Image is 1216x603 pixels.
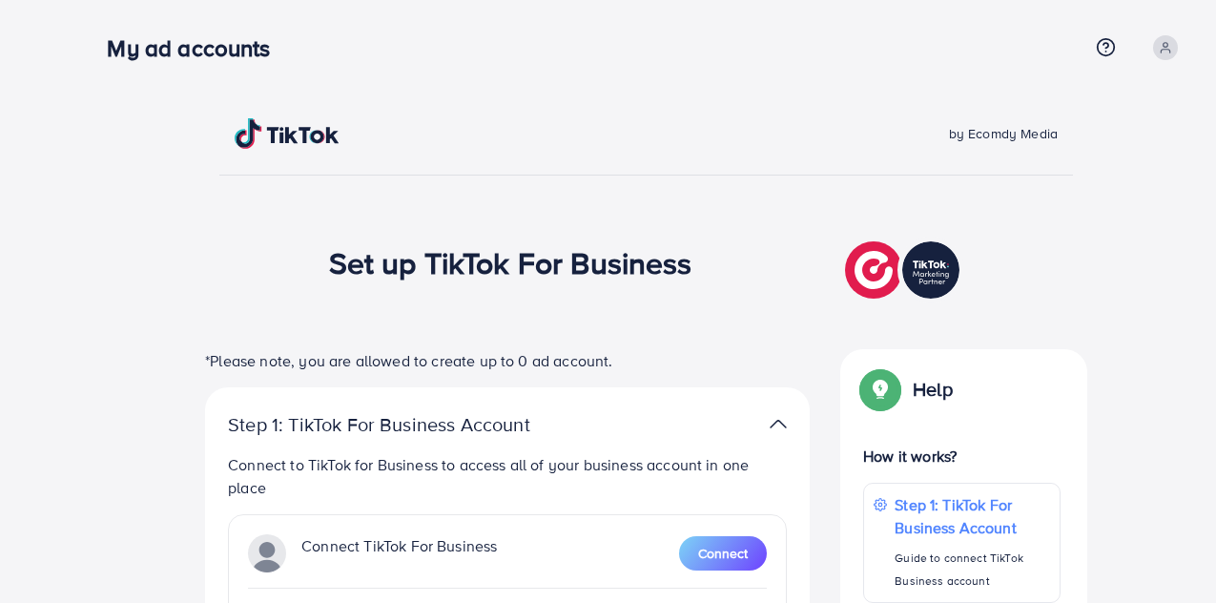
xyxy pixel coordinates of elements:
p: Step 1: TikTok For Business Account [228,413,590,436]
p: Help [913,378,953,401]
img: Popup guide [863,372,897,406]
p: Step 1: TikTok For Business Account [895,493,1050,539]
h3: My ad accounts [107,34,285,62]
p: How it works? [863,445,1061,468]
span: by Ecomdy Media [949,124,1058,143]
img: TikTok partner [770,410,787,438]
img: TikTok partner [845,237,964,303]
img: TikTok [235,118,340,149]
h1: Set up TikTok For Business [329,244,692,281]
p: *Please note, you are allowed to create up to 0 ad account. [205,349,810,372]
p: Guide to connect TikTok Business account [895,547,1050,593]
